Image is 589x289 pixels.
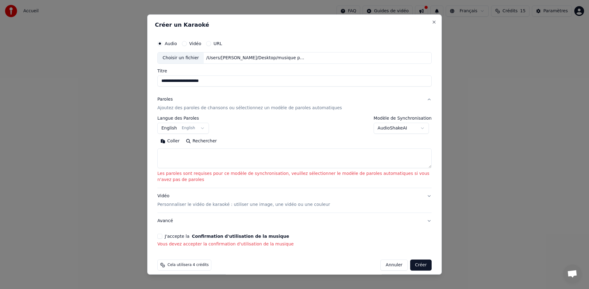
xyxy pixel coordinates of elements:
[157,105,342,111] p: Ajoutez des paroles de chansons ou sélectionnez un modèle de paroles automatiques
[192,234,289,238] button: J'accepte la
[157,171,432,183] p: Les paroles sont requises pour ce modèle de synchronisation, veuillez sélectionner le modèle de p...
[157,213,432,229] button: Avancé
[157,188,432,213] button: VidéoPersonnaliser le vidéo de karaoké : utiliser une image, une vidéo ou une couleur
[204,55,308,61] div: /Users/[PERSON_NAME]/Desktop/musique pour chanson mariage.mp3
[165,234,289,238] label: J'accepte la
[157,69,432,73] label: Titre
[157,116,432,188] div: ParolesAjoutez des paroles de chansons ou sélectionnez un modèle de paroles automatiques
[165,41,177,46] label: Audio
[157,193,330,208] div: Vidéo
[189,41,201,46] label: Vidéo
[155,22,434,28] h2: Créer un Karaoké
[157,91,432,116] button: ParolesAjoutez des paroles de chansons ou sélectionnez un modèle de paroles automatiques
[157,116,209,120] label: Langue des Paroles
[380,260,407,271] button: Annuler
[158,52,204,64] div: Choisir un fichier
[214,41,222,46] label: URL
[183,136,220,146] button: Rechercher
[167,263,209,268] span: Cela utilisera 4 crédits
[157,202,330,208] p: Personnaliser le vidéo de karaoké : utiliser une image, une vidéo ou une couleur
[157,96,173,102] div: Paroles
[410,260,432,271] button: Créer
[374,116,432,120] label: Modèle de Synchronisation
[157,241,432,247] p: Vous devez accepter la confirmation d'utilisation de la musique
[157,136,183,146] button: Coller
